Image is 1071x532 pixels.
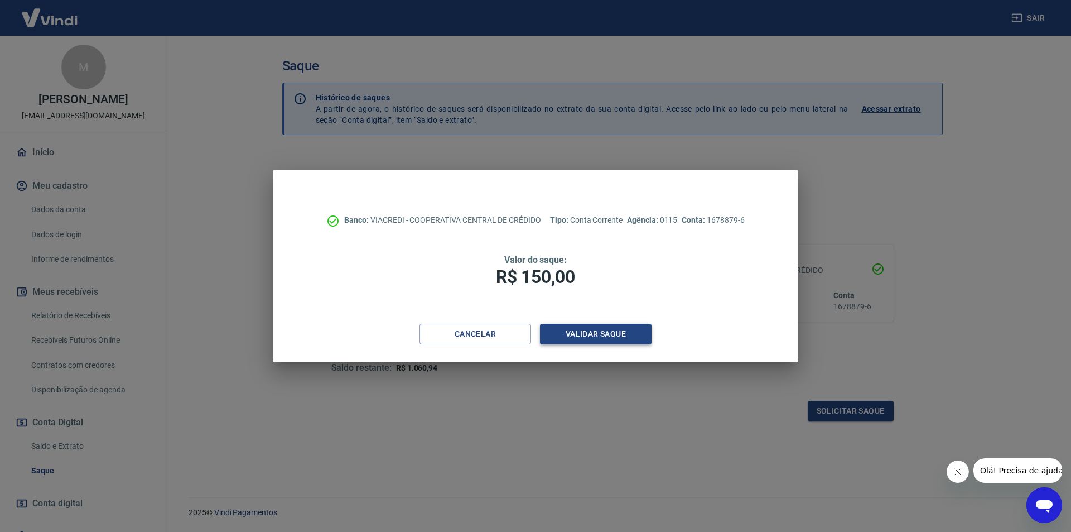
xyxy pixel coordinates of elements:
p: Conta Corrente [550,214,623,226]
button: Validar saque [540,324,652,344]
span: R$ 150,00 [496,266,575,287]
iframe: Fechar mensagem [947,461,969,483]
span: Banco: [344,215,370,224]
p: 1678879-6 [682,214,744,226]
button: Cancelar [419,324,531,344]
iframe: Mensagem da empresa [973,458,1062,483]
p: 0115 [627,214,677,226]
span: Olá! Precisa de ajuda? [7,8,94,17]
span: Conta: [682,215,707,224]
span: Tipo: [550,215,570,224]
p: VIACREDI - COOPERATIVA CENTRAL DE CRÉDIDO [344,214,541,226]
span: Agência: [627,215,660,224]
span: Valor do saque: [504,255,567,265]
iframe: Botão para abrir a janela de mensagens [1026,487,1062,523]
